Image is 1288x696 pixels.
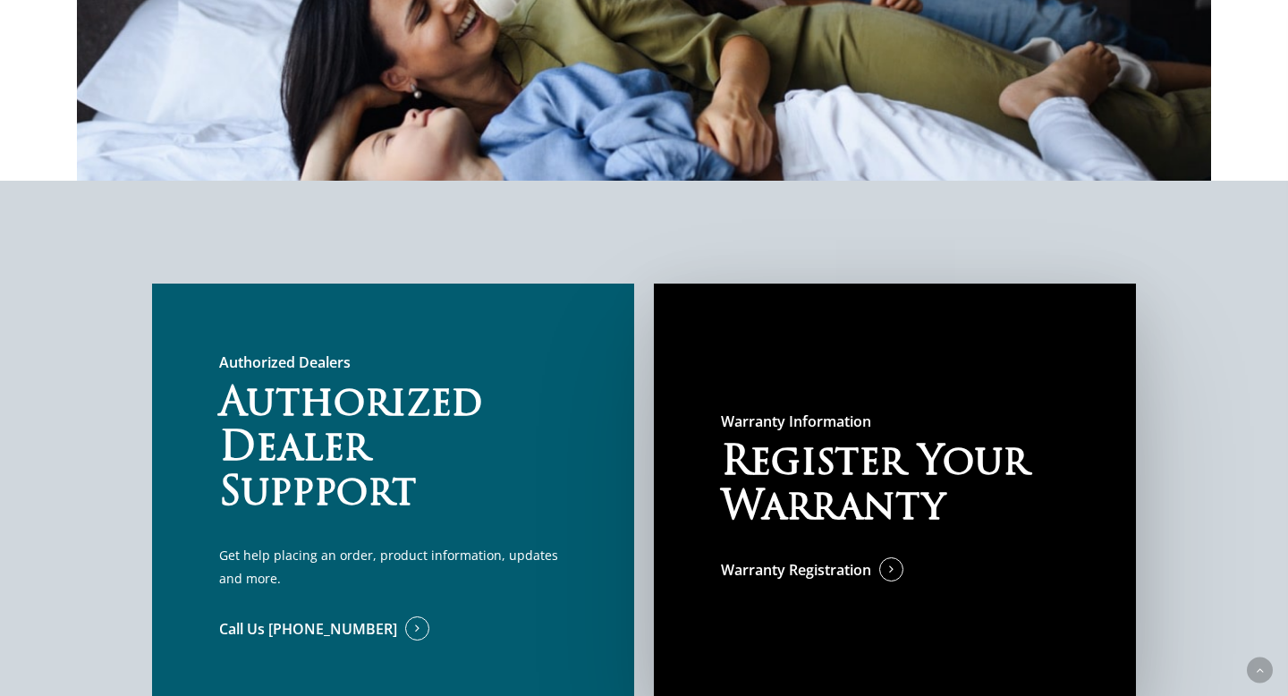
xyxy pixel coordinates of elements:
span: Warranty Information [721,412,871,431]
h2: Authorized Dealer Suppport [219,383,567,517]
p: Get help placing an order, product information, updates and more. [219,544,567,590]
a: Call Us [PHONE_NUMBER] [219,617,429,641]
h2: Register Your Warranty [721,442,1069,531]
a: Back to top [1247,658,1273,683]
a: Warranty Registration [721,558,903,581]
h5: Authorized Dealers [219,351,567,374]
